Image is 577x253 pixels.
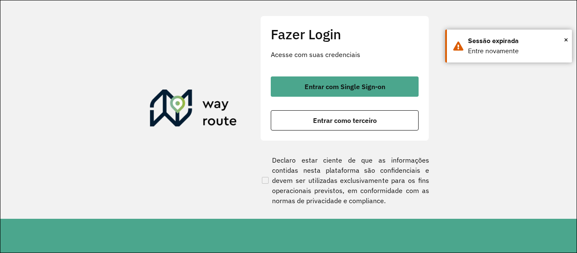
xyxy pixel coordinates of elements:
button: button [271,76,419,97]
h2: Fazer Login [271,26,419,42]
span: Entrar com Single Sign-on [305,83,385,90]
div: Entre novamente [468,46,566,56]
button: Close [564,33,568,46]
div: Sessão expirada [468,36,566,46]
label: Declaro estar ciente de que as informações contidas nesta plataforma são confidenciais e devem se... [260,155,429,206]
img: Roteirizador AmbevTech [150,90,237,130]
span: Entrar como terceiro [313,117,377,124]
p: Acesse com suas credenciais [271,49,419,60]
button: button [271,110,419,131]
span: × [564,33,568,46]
